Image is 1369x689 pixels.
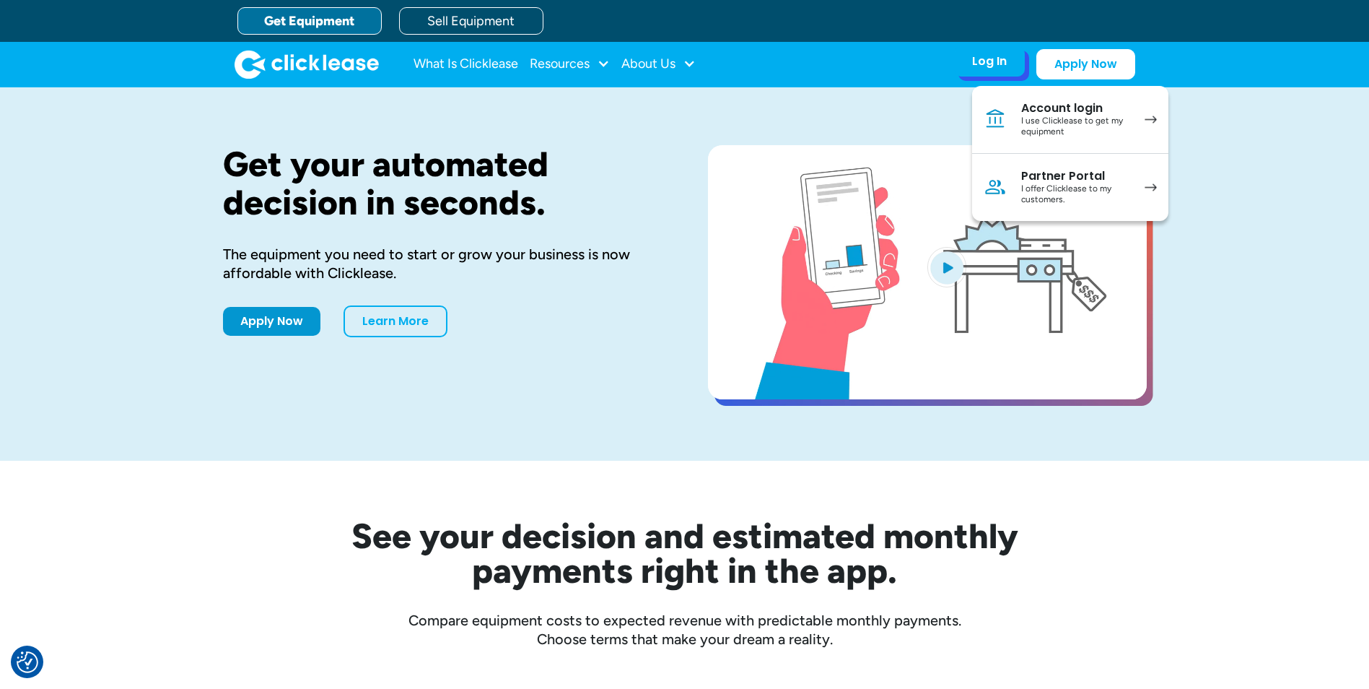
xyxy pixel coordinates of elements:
[1036,49,1135,79] a: Apply Now
[223,245,662,282] div: The equipment you need to start or grow your business is now affordable with Clicklease.
[1021,169,1130,183] div: Partner Portal
[281,519,1089,588] h2: See your decision and estimated monthly payments right in the app.
[237,7,382,35] a: Get Equipment
[1021,183,1130,206] div: I offer Clicklease to my customers.
[708,145,1147,399] a: open lightbox
[223,611,1147,649] div: Compare equipment costs to expected revenue with predictable monthly payments. Choose terms that ...
[223,307,320,336] a: Apply Now
[235,50,379,79] a: home
[972,86,1168,154] a: Account loginI use Clicklease to get my equipment
[414,50,518,79] a: What Is Clicklease
[223,145,662,222] h1: Get your automated decision in seconds.
[235,50,379,79] img: Clicklease logo
[399,7,543,35] a: Sell Equipment
[972,86,1168,221] nav: Log In
[927,247,966,287] img: Blue play button logo on a light blue circular background
[1021,101,1130,116] div: Account login
[972,54,1007,69] div: Log In
[1021,116,1130,138] div: I use Clicklease to get my equipment
[984,175,1007,199] img: Person icon
[17,651,38,673] img: Revisit consent button
[972,154,1168,221] a: Partner PortalI offer Clicklease to my customers.
[621,50,696,79] div: About Us
[17,651,38,673] button: Consent Preferences
[1145,116,1157,123] img: arrow
[344,305,447,337] a: Learn More
[530,50,610,79] div: Resources
[1145,183,1157,191] img: arrow
[984,108,1007,131] img: Bank icon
